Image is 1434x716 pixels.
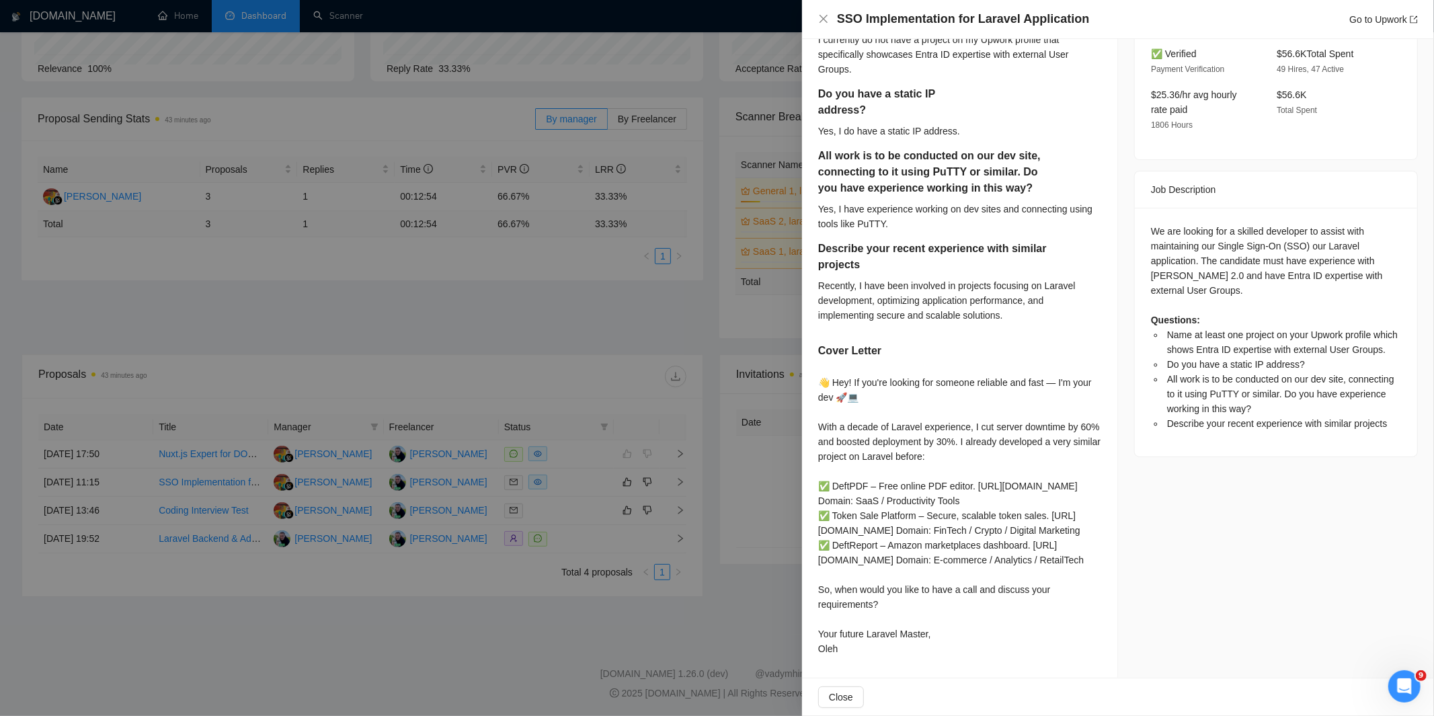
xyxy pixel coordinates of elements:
[1151,48,1197,59] span: ✅ Verified
[1151,120,1193,130] span: 1806 Hours
[1151,171,1401,208] div: Job Description
[1151,89,1237,115] span: $25.36/hr avg hourly rate paid
[1410,15,1418,24] span: export
[1277,65,1344,74] span: 49 Hires, 47 Active
[1167,329,1398,355] span: Name at least one project on your Upwork profile which shows Entra ID expertise with external Use...
[1167,418,1388,429] span: Describe your recent experience with similar projects
[1277,106,1317,115] span: Total Spent
[818,686,864,708] button: Close
[1388,670,1421,703] iframe: Intercom live chat
[818,86,961,118] h5: Do you have a static IP address?
[818,32,1101,77] div: I currently do not have a project on my Upwork profile that specifically showcases Entra ID exper...
[818,278,1101,323] div: Recently, I have been involved in projects focusing on Laravel development, optimizing applicatio...
[818,202,1101,231] div: Yes, I have experience working on dev sites and connecting using tools like PuTTY.
[818,13,829,24] span: close
[818,241,1059,273] h5: Describe your recent experience with similar projects
[818,124,986,138] div: Yes, I do have a static IP address.
[837,11,1089,28] h4: SSO Implementation for Laravel Application
[1151,224,1401,431] div: We are looking for a skilled developer to assist with maintaining our Single Sign-On (SSO) our La...
[1151,65,1224,74] span: Payment Verification
[1349,14,1418,25] a: Go to Upworkexport
[829,690,853,705] span: Close
[1277,48,1353,59] span: $56.6K Total Spent
[818,343,881,359] h5: Cover Letter
[1167,374,1394,414] span: All work is to be conducted on our dev site, connecting to it using PuTTY or similar. Do you have...
[1151,315,1200,325] strong: Questions:
[1277,89,1306,100] span: $56.6K
[1167,359,1305,370] span: Do you have a static IP address?
[818,375,1101,656] div: 👋 Hey! If you're looking for someone reliable and fast — I'm your dev 🚀💻 With a decade of Laravel...
[1416,670,1427,681] span: 9
[818,148,1059,196] h5: All work is to be conducted on our dev site, connecting to it using PuTTY or similar. Do you have...
[818,13,829,25] button: Close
